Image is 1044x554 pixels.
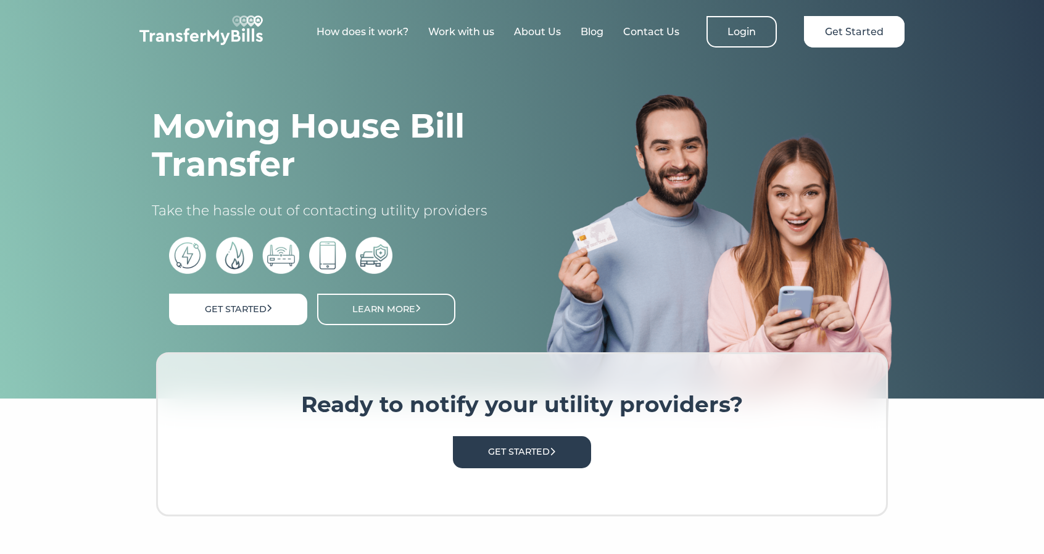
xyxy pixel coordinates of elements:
h1: Moving House Bill Transfer [152,107,497,183]
img: car insurance icon [355,237,392,274]
a: Get Started [169,294,307,325]
a: Get Started [804,16,905,48]
img: image%203.png [547,93,892,399]
a: Login [706,16,777,48]
img: TransferMyBills.com - Helping ease the stress of moving [139,15,263,45]
img: phone bill icon [309,237,346,274]
a: About Us [514,26,561,38]
img: gas bills icon [216,237,253,274]
a: Contact Us [623,26,679,38]
p: Take the hassle out of contacting utility providers [152,202,497,220]
img: broadband icon [262,237,299,274]
a: Get Started [453,436,591,468]
h3: Ready to notify your utility providers? [195,391,850,418]
a: Blog [581,26,603,38]
a: Work with us [428,26,494,38]
a: How does it work? [317,26,408,38]
a: Learn More [317,294,455,325]
img: electric bills icon [169,237,206,274]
